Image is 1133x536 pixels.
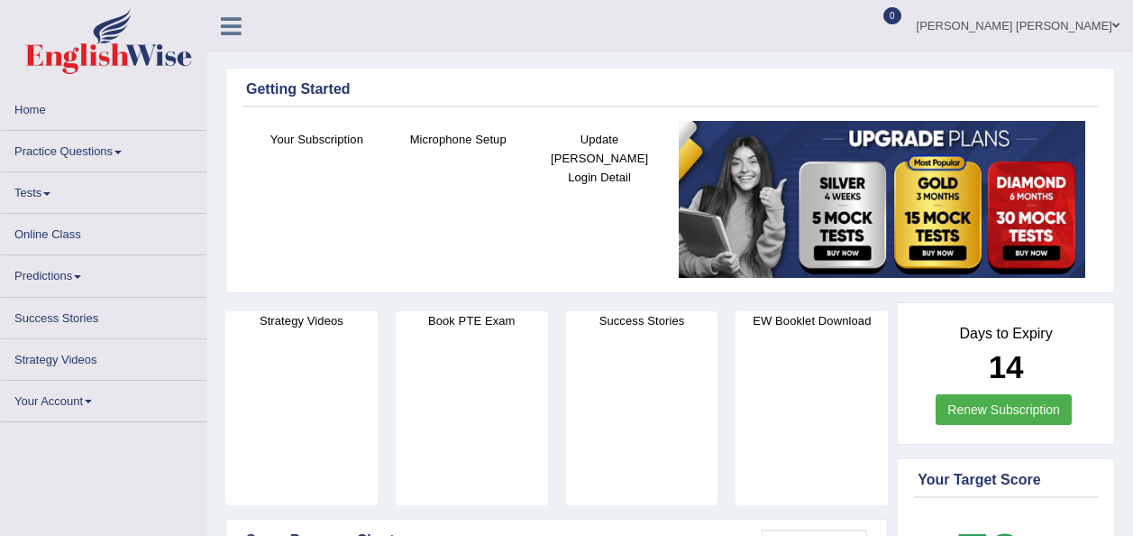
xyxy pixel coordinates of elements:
a: Tests [1,172,206,208]
h4: Your Subscription [255,130,379,149]
span: 0 [883,7,901,24]
div: Getting Started [246,79,1094,100]
h4: Days to Expiry [918,326,1094,342]
a: Success Stories [1,298,206,333]
h4: Update [PERSON_NAME] Login Detail [538,130,662,187]
h4: Strategy Videos [225,311,378,330]
a: Renew Subscription [936,394,1072,425]
b: 14 [989,349,1024,384]
a: Online Class [1,214,206,249]
div: Your Target Score [918,469,1094,491]
h4: Success Stories [566,311,718,330]
a: Strategy Videos [1,339,206,374]
a: Your Account [1,381,206,416]
a: Predictions [1,255,206,291]
h4: Microphone Setup [397,130,520,149]
img: small5.jpg [679,121,1085,278]
h4: EW Booklet Download [736,311,888,330]
h4: Book PTE Exam [396,311,548,330]
a: Home [1,89,206,125]
a: Practice Questions [1,131,206,166]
